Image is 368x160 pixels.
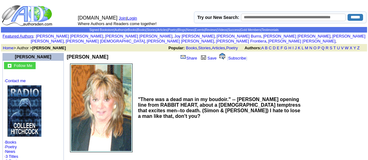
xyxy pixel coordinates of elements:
[5,144,17,149] a: Poetry
[147,39,214,43] a: [PERSON_NAME] [PERSON_NAME]
[146,40,147,43] font: i
[65,40,66,43] font: i
[127,16,137,20] a: Login
[5,149,15,154] a: News
[273,46,275,50] a: D
[169,46,185,50] b: Popular:
[215,40,216,43] font: i
[3,46,66,50] font: > Author >
[219,53,225,60] img: alert.gif
[126,28,136,32] a: eBooks
[353,46,356,50] a: Y
[126,16,139,20] font: |
[200,55,207,60] img: library.gif
[168,28,177,32] a: Poetry
[5,78,26,83] a: Contact me
[14,63,32,68] font: Follow Me
[318,46,320,50] a: P
[5,140,16,144] a: Books
[147,28,156,32] a: Stories
[269,46,271,50] a: C
[313,46,317,50] a: O
[337,40,337,43] font: i
[341,46,344,50] a: V
[197,15,239,20] label: Try our New Search:
[14,63,32,68] a: Follow Me
[138,97,301,119] b: "There was a dead man in my boudoir." -- [PERSON_NAME] opening line from RABBIT HEART, about a [D...
[298,46,301,50] a: K
[89,28,114,32] a: Signed Bookstore
[292,46,294,50] a: I
[244,46,261,50] b: Authors:
[67,54,108,60] b: [PERSON_NAME]
[240,28,261,32] a: Gold Members
[2,5,54,26] img: logo_ad.gif
[263,34,330,38] a: [PERSON_NAME] [PERSON_NAME]
[281,46,283,50] a: F
[31,34,366,43] a: [PERSON_NAME] [PERSON_NAME]
[66,39,145,43] a: [PERSON_NAME] [DEMOGRAPHIC_DATA]
[227,56,228,60] font: [
[173,35,174,38] font: i
[217,34,261,38] a: [PERSON_NAME] Burns
[265,46,268,50] a: B
[326,46,328,50] a: R
[337,46,340,50] a: U
[262,35,263,38] font: i
[228,28,240,32] a: Success
[302,46,304,50] a: L
[36,34,103,38] a: [PERSON_NAME] [PERSON_NAME]
[78,15,117,20] font: [DOMAIN_NAME]
[357,46,360,50] a: Z
[333,46,336,50] a: T
[70,64,133,152] img: 45026.jpg
[262,28,279,32] a: Testimonials
[330,46,332,50] a: S
[3,46,14,50] a: Home
[288,46,291,50] a: H
[31,34,366,43] font: , , , , , , , , , ,
[115,28,125,32] a: Authors
[180,56,197,60] a: Share
[178,28,186,32] a: Blogs
[15,54,51,59] a: [PERSON_NAME]
[205,28,217,32] a: Reviews
[7,85,42,137] img: 69936.jpg
[268,39,335,43] a: [PERSON_NAME] [PERSON_NAME]
[198,46,211,50] a: Stories
[309,46,312,50] a: N
[137,28,146,32] a: Books
[2,34,34,38] font: :
[6,154,18,159] a: 3 Titles
[277,46,279,50] a: E
[105,34,172,38] a: [PERSON_NAME] [PERSON_NAME]
[195,28,204,32] a: Events
[305,46,308,50] a: M
[284,46,287,50] a: G
[169,46,365,50] font: , , ,
[89,28,278,32] span: | | | | | | | | | | | | | |
[267,40,268,43] font: i
[345,46,348,50] a: W
[186,46,197,50] a: Books
[181,55,186,60] img: share_page.gif
[2,34,33,38] a: Featured Authors
[226,46,238,50] a: Poetry
[350,46,353,50] a: X
[295,46,297,50] a: J
[218,28,227,32] a: Videos
[321,46,324,50] a: Q
[157,28,167,32] a: Articles
[246,56,247,60] font: ]
[212,46,225,50] a: Articles
[174,34,215,38] a: Joy [PERSON_NAME]
[119,16,126,20] a: Join
[78,21,156,26] font: Where Authors and Readers come together!
[216,39,266,43] a: [PERSON_NAME] Frontiera
[104,35,105,38] font: i
[8,64,11,68] img: gc.jpg
[331,35,332,38] font: i
[32,46,66,50] b: [PERSON_NAME]
[199,56,217,60] a: Save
